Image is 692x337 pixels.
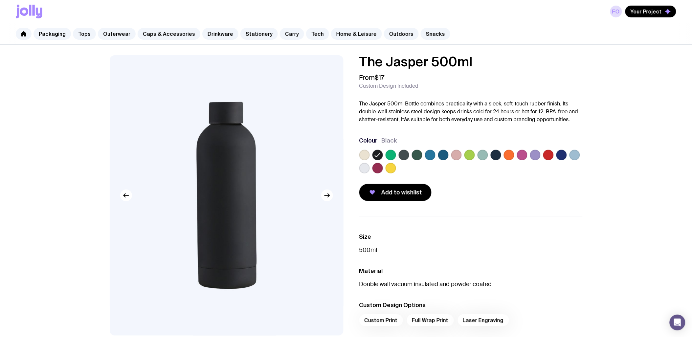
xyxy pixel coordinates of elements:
a: Outdoors [384,28,419,40]
a: Caps & Accessories [138,28,200,40]
p: 500ml [359,246,583,254]
span: $17 [375,73,385,82]
span: Black [382,137,397,145]
a: Tops [73,28,96,40]
button: Your Project [625,6,676,17]
a: Outerwear [98,28,136,40]
h3: Material [359,267,583,275]
p: The Jasper 500ml Bottle combines practicality with a sleek, soft-touch rubber finish. Its double-... [359,100,583,124]
p: Double wall vacuum insulated and powder coated [359,280,583,288]
a: Drinkware [202,28,238,40]
span: Add to wishlist [382,189,422,196]
h3: Size [359,233,583,241]
a: Packaging [33,28,71,40]
h1: The Jasper 500ml [359,55,583,68]
a: Home & Leisure [331,28,382,40]
a: Snacks [421,28,450,40]
a: FO [610,6,622,17]
span: From [359,74,385,81]
h3: Custom Design Options [359,301,583,309]
span: Your Project [631,8,662,15]
span: Custom Design Included [359,83,419,89]
div: Open Intercom Messenger [670,315,685,330]
h3: Colour [359,137,378,145]
a: Carry [280,28,304,40]
a: Tech [306,28,329,40]
button: Add to wishlist [359,184,432,201]
a: Stationery [240,28,278,40]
